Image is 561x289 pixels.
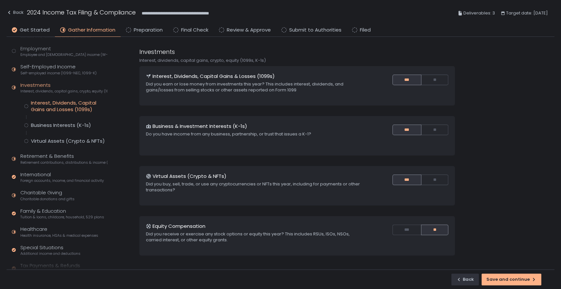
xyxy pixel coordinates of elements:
[289,26,341,34] span: Submit to Authorities
[451,274,479,285] button: Back
[360,26,371,34] span: Filed
[146,181,366,193] div: Did you buy, sell, trade, or use any cryptocurrencies or NFTs this year, including for payments o...
[152,123,247,130] h1: Business & Investment Interests (K-1s)
[20,189,75,202] div: Charitable Giving
[68,26,115,34] span: Gather Information
[20,34,91,39] span: Contact info, residence, and dependents
[146,81,366,93] div: Did you earn or lose money from investments this year? This includes interest, dividends, and gai...
[20,153,107,165] div: Retirement & Benefits
[20,215,104,220] span: Tuition & loans, childcare, household, 529 plans
[139,58,455,63] div: Interest, dividends, capital gains, crypto, equity (1099s, K-1s)
[31,100,107,113] div: Interest, Dividends, Capital Gains and Losses (1099s)
[146,231,366,243] div: Did you receive or exercise any stock options or equity this year? This includes RSUs, ISOs, NSOs...
[27,8,136,17] h1: 2024 Income Tax Filing & Compliance
[7,8,24,19] button: Back
[20,52,107,57] span: Employee and [DEMOGRAPHIC_DATA] income (W-2s)
[20,233,98,238] span: Health insurance, HSAs & medical expenses
[481,274,541,285] button: Save and continue
[20,262,88,275] div: Tax Payments & Refunds
[7,9,24,16] div: Back
[20,63,97,76] div: Self-Employed Income
[31,122,91,129] div: Business Interests (K-1s)
[146,131,366,137] div: Do you have income from any business, partnership, or trust that issues a K-1?
[20,244,81,256] div: Special Situations
[134,26,163,34] span: Preparation
[20,160,107,165] span: Retirement contributions, distributions & income (1099-R, 5498)
[20,26,50,34] span: Get Started
[152,73,275,80] h1: Interest, Dividends, Capital Gains & Losses (1099s)
[152,223,205,230] h1: Equity Compensation
[20,178,104,183] span: Foreign accounts, income, and financial activity
[20,226,98,238] div: Healthcare
[20,45,107,58] div: Employment
[486,277,536,282] div: Save and continue
[20,82,107,94] div: Investments
[456,277,474,282] div: Back
[20,89,107,94] span: Interest, dividends, capital gains, crypto, equity (1099s, K-1s)
[227,26,271,34] span: Review & Approve
[31,138,105,144] div: Virtual Assets (Crypto & NFTs)
[20,207,104,220] div: Family & Education
[20,171,104,183] div: International
[506,9,548,17] span: Target date: [DATE]
[463,9,495,17] span: Deliverables: 3
[181,26,208,34] span: Final Check
[20,197,75,202] span: Charitable donations and gifts
[20,251,81,256] span: Additional income and deductions
[152,173,226,180] h1: Virtual Assets (Crypto & NFTs)
[20,71,97,76] span: Self-employed income (1099-NEC, 1099-K)
[139,47,175,56] h1: Investments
